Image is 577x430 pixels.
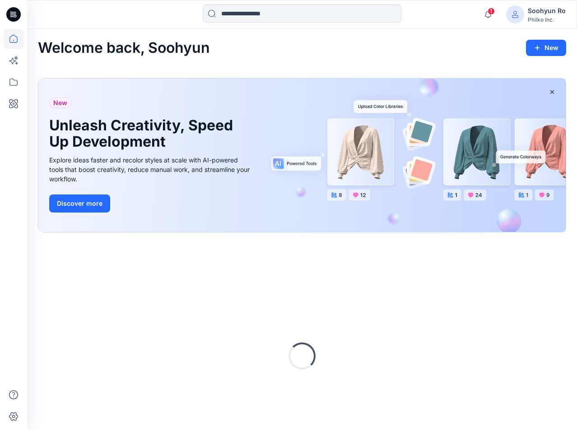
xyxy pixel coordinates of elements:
h1: Unleash Creativity, Speed Up Development [49,117,239,150]
h2: Welcome back, Soohyun [38,40,210,56]
div: Soohyun Ro [528,5,566,16]
a: Discover more [49,194,252,213]
button: Discover more [49,194,110,213]
span: New [53,97,67,108]
button: New [526,40,566,56]
div: Explore ideas faster and recolor styles at scale with AI-powered tools that boost creativity, red... [49,155,252,184]
span: 1 [488,8,495,15]
div: Philko Inc. [528,16,566,23]
svg: avatar [512,11,519,18]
